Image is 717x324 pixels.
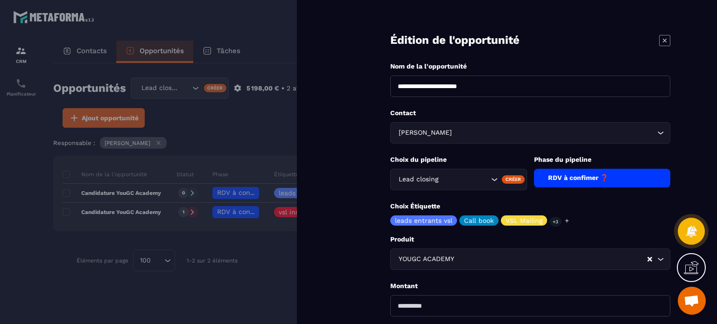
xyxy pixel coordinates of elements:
[390,33,520,48] p: Édition de l'opportunité
[678,287,706,315] div: Ouvrir le chat
[440,174,489,185] input: Search for option
[506,217,542,224] p: VSL Mailing
[395,217,452,224] p: leads entrants vsl
[454,128,655,138] input: Search for option
[390,155,527,164] p: Choix du pipeline
[456,254,647,264] input: Search for option
[647,256,652,263] button: Clear Selected
[390,235,670,244] p: Produit
[390,282,670,290] p: Montant
[396,174,440,185] span: Lead closing
[390,202,670,211] p: Choix Étiquette
[396,254,456,264] span: YOUGC ACADEMY
[534,155,671,164] p: Phase du pipeline
[390,169,527,190] div: Search for option
[396,128,454,138] span: [PERSON_NAME]
[390,109,670,117] p: Contact
[464,217,494,224] p: Call book
[390,122,670,144] div: Search for option
[390,248,670,270] div: Search for option
[549,217,562,227] p: +3
[502,175,525,184] div: Créer
[390,62,670,71] p: Nom de la l'opportunité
